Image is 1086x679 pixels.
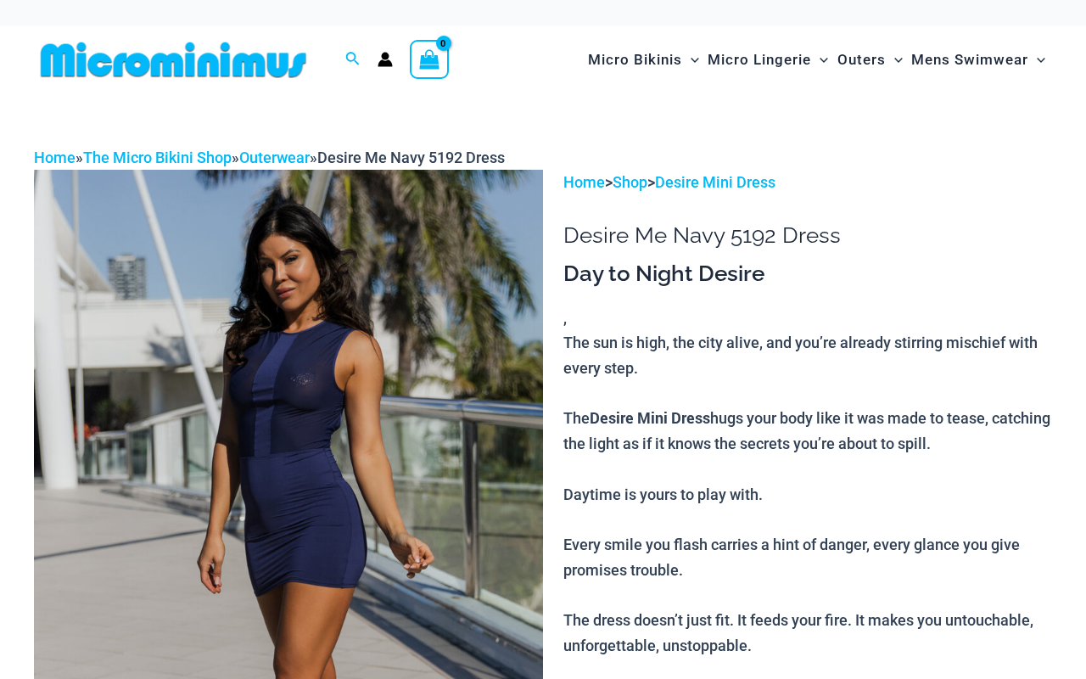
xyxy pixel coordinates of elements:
b: Desire Mini Dress [590,407,710,428]
a: Shop [613,173,647,191]
span: Micro Lingerie [708,38,811,81]
a: Micro BikinisMenu ToggleMenu Toggle [584,34,703,86]
a: OutersMenu ToggleMenu Toggle [833,34,907,86]
a: Micro LingerieMenu ToggleMenu Toggle [703,34,832,86]
nav: Site Navigation [581,31,1052,88]
span: Menu Toggle [1028,38,1045,81]
a: Home [563,173,605,191]
span: Micro Bikinis [588,38,682,81]
a: Outerwear [239,149,310,166]
h3: Day to Night Desire [563,260,1052,289]
span: Outers [837,38,886,81]
a: The Micro Bikini Shop [83,149,232,166]
span: Menu Toggle [886,38,903,81]
p: > > [563,170,1052,195]
h1: Desire Me Navy 5192 Dress [563,222,1052,249]
a: Search icon link [345,49,361,70]
img: MM SHOP LOGO FLAT [34,41,313,79]
span: Desire Me Navy 5192 Dress [317,149,505,166]
a: Account icon link [378,52,393,67]
a: Desire Mini Dress [655,173,775,191]
span: Mens Swimwear [911,38,1028,81]
span: Menu Toggle [682,38,699,81]
a: Home [34,149,76,166]
a: Mens SwimwearMenu ToggleMenu Toggle [907,34,1050,86]
a: View Shopping Cart, empty [410,40,449,79]
span: Menu Toggle [811,38,828,81]
span: » » » [34,149,505,166]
